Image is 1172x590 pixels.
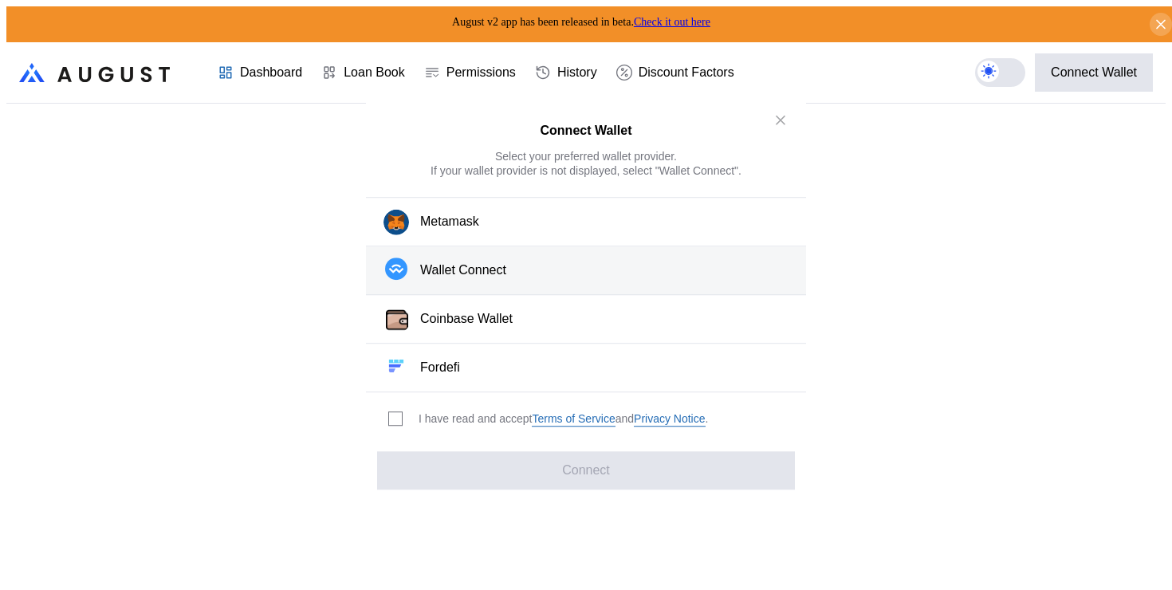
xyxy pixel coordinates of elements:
[385,355,407,377] img: Fordefi
[366,295,806,344] button: Coinbase WalletCoinbase Wallet
[495,149,677,163] div: Select your preferred wallet provider.
[366,197,806,246] button: Metamask
[639,65,734,80] div: Discount Factors
[768,107,793,132] button: close modal
[420,262,506,279] div: Wallet Connect
[446,65,516,80] div: Permissions
[366,344,806,392] button: FordefiFordefi
[420,311,513,328] div: Coinbase Wallet
[634,411,705,427] a: Privacy Notice
[419,411,708,427] div: I have read and accept .
[615,412,634,427] span: and
[532,411,615,427] a: Terms of Service
[452,16,710,28] span: August v2 app has been released in beta.
[1051,65,1137,80] div: Connect Wallet
[420,360,460,376] div: Fordefi
[431,163,741,178] div: If your wallet provider is not displayed, select "Wallet Connect".
[366,246,806,295] button: Wallet Connect
[634,16,710,28] a: Check it out here
[377,451,795,490] button: Connect
[541,124,632,139] h2: Connect Wallet
[383,306,411,333] img: Coinbase Wallet
[420,214,479,230] div: Metamask
[240,65,302,80] div: Dashboard
[344,65,405,80] div: Loan Book
[557,65,597,80] div: History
